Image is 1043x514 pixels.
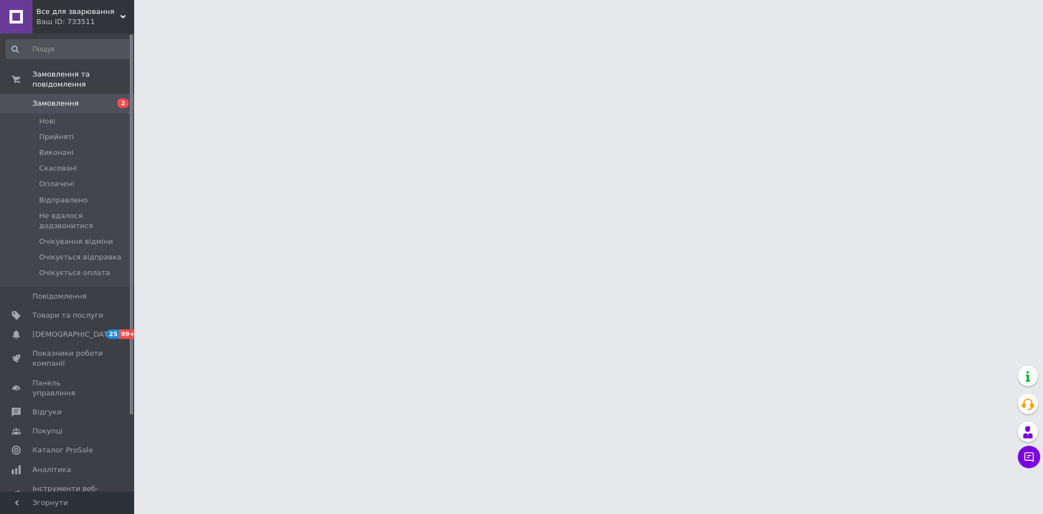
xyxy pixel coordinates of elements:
span: Товари та послуги [32,310,103,320]
span: 2 [117,98,129,108]
span: Прийняті [39,132,74,142]
span: Панель управління [32,378,103,398]
span: Все для зварювання [36,7,120,17]
span: Очікується відправка [39,252,121,262]
span: [DEMOGRAPHIC_DATA] [32,329,115,339]
input: Пошук [6,39,132,59]
span: 25 [106,329,119,339]
span: Замовлення [32,98,79,109]
span: Аналітика [32,465,71,475]
span: Нові [39,116,55,126]
span: Очікування відміни [39,237,113,247]
span: Покупці [32,426,63,436]
span: Повідомлення [32,291,87,301]
span: Замовлення та повідомлення [32,69,134,89]
span: Оплачені [39,179,74,189]
span: Не вдалося додзвонитися [39,211,131,231]
span: Інструменти веб-майстра та SEO [32,484,103,504]
span: Виконані [39,148,74,158]
span: Очікується оплата [39,268,110,278]
span: Каталог ProSale [32,445,93,455]
span: 99+ [119,329,138,339]
span: Відгуки [32,407,61,417]
span: Показники роботи компанії [32,348,103,369]
div: Ваш ID: 733511 [36,17,134,27]
span: Скасовані [39,163,77,173]
span: Відправлено [39,195,88,205]
button: Чат з покупцем [1018,446,1040,468]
